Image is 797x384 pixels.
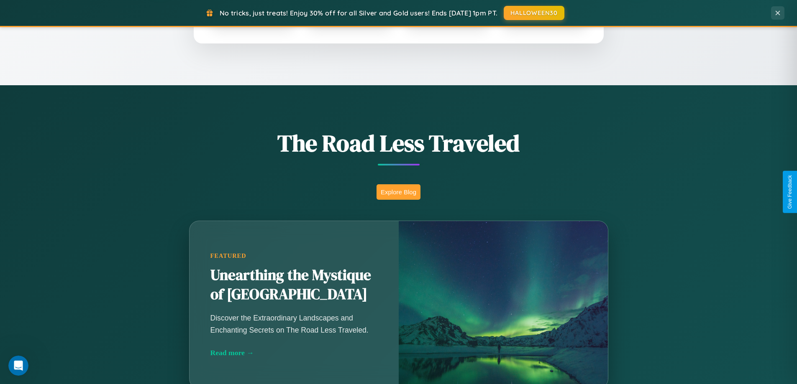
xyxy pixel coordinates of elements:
button: Explore Blog [377,184,420,200]
h1: The Road Less Traveled [148,127,650,159]
button: HALLOWEEN30 [504,6,564,20]
h2: Unearthing the Mystique of [GEOGRAPHIC_DATA] [210,266,378,304]
iframe: Intercom live chat [8,356,28,376]
div: Featured [210,252,378,259]
p: Discover the Extraordinary Landscapes and Enchanting Secrets on The Road Less Traveled. [210,312,378,336]
div: Give Feedback [787,175,793,209]
div: Read more → [210,348,378,357]
span: No tricks, just treats! Enjoy 30% off for all Silver and Gold users! Ends [DATE] 1pm PT. [220,9,497,17]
